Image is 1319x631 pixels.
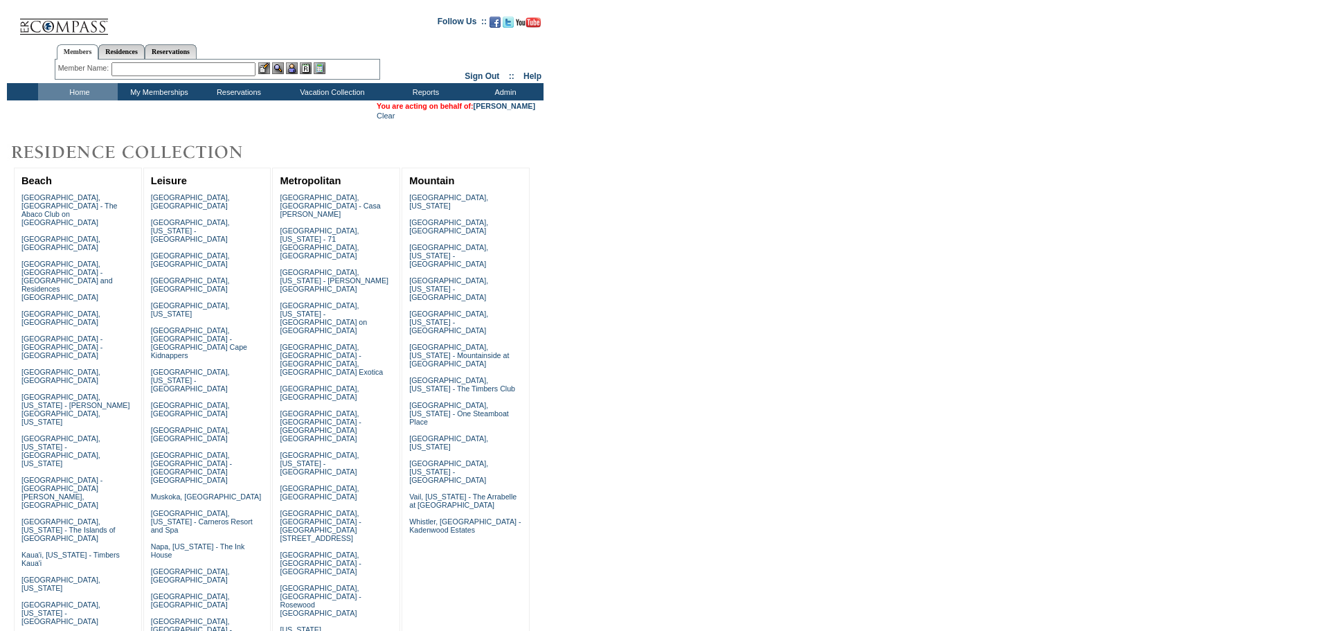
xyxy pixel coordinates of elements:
[57,44,99,60] a: Members
[151,401,230,418] a: [GEOGRAPHIC_DATA], [GEOGRAPHIC_DATA]
[118,83,197,100] td: My Memberships
[465,71,499,81] a: Sign Out
[280,484,359,501] a: [GEOGRAPHIC_DATA], [GEOGRAPHIC_DATA]
[280,193,380,218] a: [GEOGRAPHIC_DATA], [GEOGRAPHIC_DATA] - Casa [PERSON_NAME]
[151,509,253,534] a: [GEOGRAPHIC_DATA], [US_STATE] - Carneros Resort and Spa
[377,112,395,120] a: Clear
[21,434,100,468] a: [GEOGRAPHIC_DATA], [US_STATE] - [GEOGRAPHIC_DATA], [US_STATE]
[151,175,187,186] a: Leisure
[490,17,501,28] img: Become our fan on Facebook
[58,62,111,74] div: Member Name:
[21,175,52,186] a: Beach
[38,83,118,100] td: Home
[409,401,509,426] a: [GEOGRAPHIC_DATA], [US_STATE] - One Steamboat Place
[21,335,102,359] a: [GEOGRAPHIC_DATA] - [GEOGRAPHIC_DATA] - [GEOGRAPHIC_DATA]
[151,492,261,501] a: Muskoka, [GEOGRAPHIC_DATA]
[21,601,100,625] a: [GEOGRAPHIC_DATA], [US_STATE] - [GEOGRAPHIC_DATA]
[280,551,361,576] a: [GEOGRAPHIC_DATA], [GEOGRAPHIC_DATA] - [GEOGRAPHIC_DATA]
[474,102,535,110] a: [PERSON_NAME]
[280,175,341,186] a: Metropolitan
[272,62,284,74] img: View
[145,44,197,59] a: Reservations
[151,426,230,443] a: [GEOGRAPHIC_DATA], [GEOGRAPHIC_DATA]
[21,310,100,326] a: [GEOGRAPHIC_DATA], [GEOGRAPHIC_DATA]
[409,193,488,210] a: [GEOGRAPHIC_DATA], [US_STATE]
[151,592,230,609] a: [GEOGRAPHIC_DATA], [GEOGRAPHIC_DATA]
[21,551,120,567] a: Kaua'i, [US_STATE] - Timbers Kaua'i
[280,226,359,260] a: [GEOGRAPHIC_DATA], [US_STATE] - 71 [GEOGRAPHIC_DATA], [GEOGRAPHIC_DATA]
[490,21,501,29] a: Become our fan on Facebook
[151,451,232,484] a: [GEOGRAPHIC_DATA], [GEOGRAPHIC_DATA] - [GEOGRAPHIC_DATA] [GEOGRAPHIC_DATA]
[409,459,488,484] a: [GEOGRAPHIC_DATA], [US_STATE] - [GEOGRAPHIC_DATA]
[523,71,541,81] a: Help
[151,276,230,293] a: [GEOGRAPHIC_DATA], [GEOGRAPHIC_DATA]
[280,409,361,443] a: [GEOGRAPHIC_DATA], [GEOGRAPHIC_DATA] - [GEOGRAPHIC_DATA] [GEOGRAPHIC_DATA]
[503,21,514,29] a: Follow us on Twitter
[438,15,487,32] td: Follow Us ::
[197,83,277,100] td: Reservations
[21,193,118,226] a: [GEOGRAPHIC_DATA], [GEOGRAPHIC_DATA] - The Abaco Club on [GEOGRAPHIC_DATA]
[280,509,361,542] a: [GEOGRAPHIC_DATA], [GEOGRAPHIC_DATA] - [GEOGRAPHIC_DATA][STREET_ADDRESS]
[21,517,116,542] a: [GEOGRAPHIC_DATA], [US_STATE] - The Islands of [GEOGRAPHIC_DATA]
[314,62,325,74] img: b_calculator.gif
[280,584,361,617] a: [GEOGRAPHIC_DATA], [GEOGRAPHIC_DATA] - Rosewood [GEOGRAPHIC_DATA]
[280,343,383,376] a: [GEOGRAPHIC_DATA], [GEOGRAPHIC_DATA] - [GEOGRAPHIC_DATA], [GEOGRAPHIC_DATA] Exotica
[516,17,541,28] img: Subscribe to our YouTube Channel
[300,62,312,74] img: Reservations
[503,17,514,28] img: Follow us on Twitter
[151,368,230,393] a: [GEOGRAPHIC_DATA], [US_STATE] - [GEOGRAPHIC_DATA]
[19,7,109,35] img: Compass Home
[409,343,509,368] a: [GEOGRAPHIC_DATA], [US_STATE] - Mountainside at [GEOGRAPHIC_DATA]
[409,243,488,268] a: [GEOGRAPHIC_DATA], [US_STATE] - [GEOGRAPHIC_DATA]
[151,251,230,268] a: [GEOGRAPHIC_DATA], [GEOGRAPHIC_DATA]
[409,434,488,451] a: [GEOGRAPHIC_DATA], [US_STATE]
[464,83,544,100] td: Admin
[286,62,298,74] img: Impersonate
[516,21,541,29] a: Subscribe to our YouTube Channel
[277,83,384,100] td: Vacation Collection
[151,567,230,584] a: [GEOGRAPHIC_DATA], [GEOGRAPHIC_DATA]
[151,301,230,318] a: [GEOGRAPHIC_DATA], [US_STATE]
[280,301,367,335] a: [GEOGRAPHIC_DATA], [US_STATE] - [GEOGRAPHIC_DATA] on [GEOGRAPHIC_DATA]
[98,44,145,59] a: Residences
[280,451,359,476] a: [GEOGRAPHIC_DATA], [US_STATE] - [GEOGRAPHIC_DATA]
[280,268,388,293] a: [GEOGRAPHIC_DATA], [US_STATE] - [PERSON_NAME][GEOGRAPHIC_DATA]
[509,71,514,81] span: ::
[409,492,517,509] a: Vail, [US_STATE] - The Arrabelle at [GEOGRAPHIC_DATA]
[280,384,359,401] a: [GEOGRAPHIC_DATA], [GEOGRAPHIC_DATA]
[384,83,464,100] td: Reports
[409,175,454,186] a: Mountain
[21,368,100,384] a: [GEOGRAPHIC_DATA], [GEOGRAPHIC_DATA]
[409,218,488,235] a: [GEOGRAPHIC_DATA], [GEOGRAPHIC_DATA]
[151,326,247,359] a: [GEOGRAPHIC_DATA], [GEOGRAPHIC_DATA] - [GEOGRAPHIC_DATA] Cape Kidnappers
[151,218,230,243] a: [GEOGRAPHIC_DATA], [US_STATE] - [GEOGRAPHIC_DATA]
[409,376,515,393] a: [GEOGRAPHIC_DATA], [US_STATE] - The Timbers Club
[409,517,521,534] a: Whistler, [GEOGRAPHIC_DATA] - Kadenwood Estates
[21,393,130,426] a: [GEOGRAPHIC_DATA], [US_STATE] - [PERSON_NAME][GEOGRAPHIC_DATA], [US_STATE]
[21,576,100,592] a: [GEOGRAPHIC_DATA], [US_STATE]
[409,310,488,335] a: [GEOGRAPHIC_DATA], [US_STATE] - [GEOGRAPHIC_DATA]
[21,260,113,301] a: [GEOGRAPHIC_DATA], [GEOGRAPHIC_DATA] - [GEOGRAPHIC_DATA] and Residences [GEOGRAPHIC_DATA]
[21,235,100,251] a: [GEOGRAPHIC_DATA], [GEOGRAPHIC_DATA]
[21,476,102,509] a: [GEOGRAPHIC_DATA] - [GEOGRAPHIC_DATA][PERSON_NAME], [GEOGRAPHIC_DATA]
[7,139,277,166] img: Destinations by Exclusive Resorts
[258,62,270,74] img: b_edit.gif
[377,102,535,110] span: You are acting on behalf of:
[151,542,245,559] a: Napa, [US_STATE] - The Ink House
[409,276,488,301] a: [GEOGRAPHIC_DATA], [US_STATE] - [GEOGRAPHIC_DATA]
[151,193,230,210] a: [GEOGRAPHIC_DATA], [GEOGRAPHIC_DATA]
